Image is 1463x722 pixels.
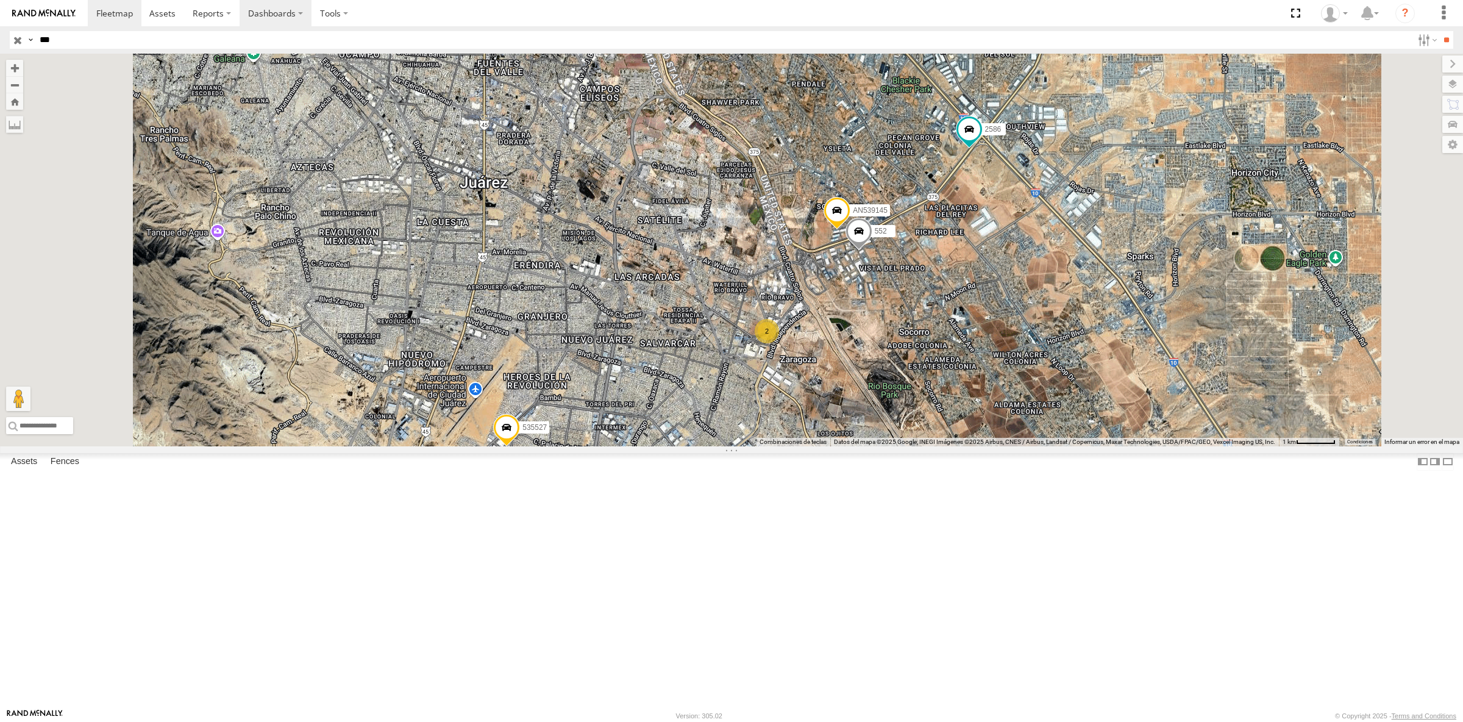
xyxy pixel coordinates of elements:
[1347,440,1373,445] a: Condiciones
[6,387,30,411] button: Arrastra el hombrecito naranja al mapa para abrir Street View
[834,438,1275,445] span: Datos del mapa ©2025 Google, INEGI Imágenes ©2025 Airbus, CNES / Airbus, Landsat / Copernicus, Ma...
[1429,453,1441,471] label: Dock Summary Table to the Right
[853,206,888,215] span: AN539145
[6,116,23,133] label: Measure
[1283,438,1296,445] span: 1 km
[1317,4,1352,23] div: Roberto Garcia
[1384,438,1459,445] a: Informar un error en el mapa
[6,93,23,110] button: Zoom Home
[875,227,887,235] span: 552
[1392,712,1456,720] a: Terms and Conditions
[1395,4,1415,23] i: ?
[6,76,23,93] button: Zoom out
[1442,453,1454,471] label: Hide Summary Table
[7,710,63,722] a: Visit our Website
[1279,438,1339,446] button: Escala del mapa: 1 km por 61 píxeles
[985,126,1002,134] span: 2586
[1413,31,1439,49] label: Search Filter Options
[1335,712,1456,720] div: © Copyright 2025 -
[1442,136,1463,153] label: Map Settings
[1417,453,1429,471] label: Dock Summary Table to the Left
[760,438,827,446] button: Combinaciones de teclas
[755,319,779,343] div: 2
[676,712,722,720] div: Version: 305.02
[6,60,23,76] button: Zoom in
[522,424,547,432] span: 535527
[5,453,43,470] label: Assets
[44,453,85,470] label: Fences
[26,31,35,49] label: Search Query
[12,9,76,18] img: rand-logo.svg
